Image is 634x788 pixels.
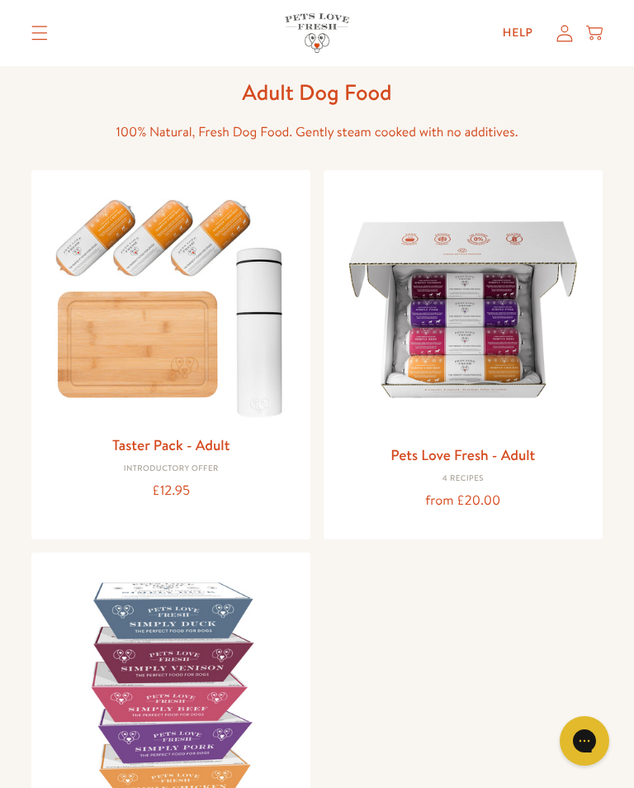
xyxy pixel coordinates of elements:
[53,78,581,107] h1: Adult Dog Food
[116,123,518,141] span: 100% Natural, Fresh Dog Food. Gently steam cooked with no additives.
[390,444,535,465] a: Pets Love Fresh - Adult
[337,183,589,436] img: Pets Love Fresh - Adult
[337,490,589,512] div: from £20.00
[490,17,546,50] a: Help
[45,464,297,474] div: Introductory Offer
[45,480,297,502] div: £12.95
[285,13,349,52] img: Pets Love Fresh
[112,434,229,455] a: Taster Pack - Adult
[337,474,589,484] div: 4 Recipes
[551,710,617,771] iframe: Gorgias live chat messenger
[18,12,61,54] summary: Translation missing: en.sections.header.menu
[45,183,297,425] img: Taster Pack - Adult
